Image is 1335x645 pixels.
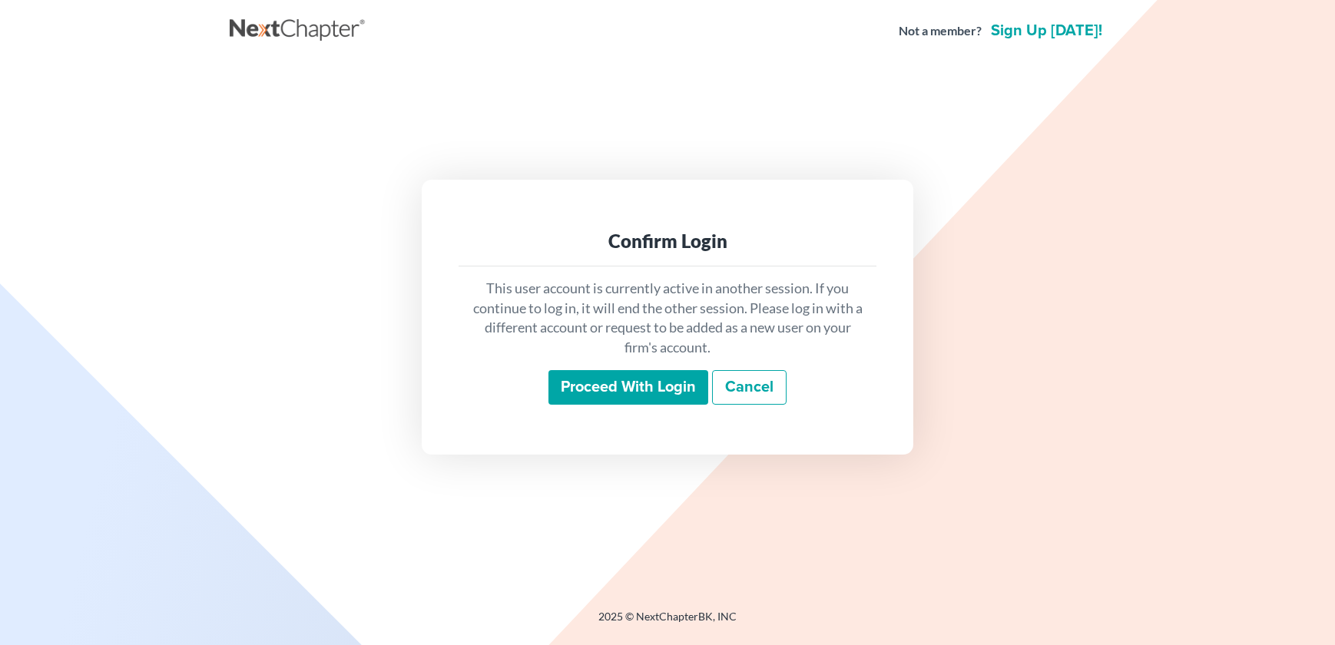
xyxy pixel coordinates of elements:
[988,23,1105,38] a: Sign up [DATE]!
[548,370,708,405] input: Proceed with login
[230,609,1105,637] div: 2025 © NextChapterBK, INC
[899,22,982,40] strong: Not a member?
[712,370,787,405] a: Cancel
[471,279,864,358] p: This user account is currently active in another session. If you continue to log in, it will end ...
[471,229,864,253] div: Confirm Login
